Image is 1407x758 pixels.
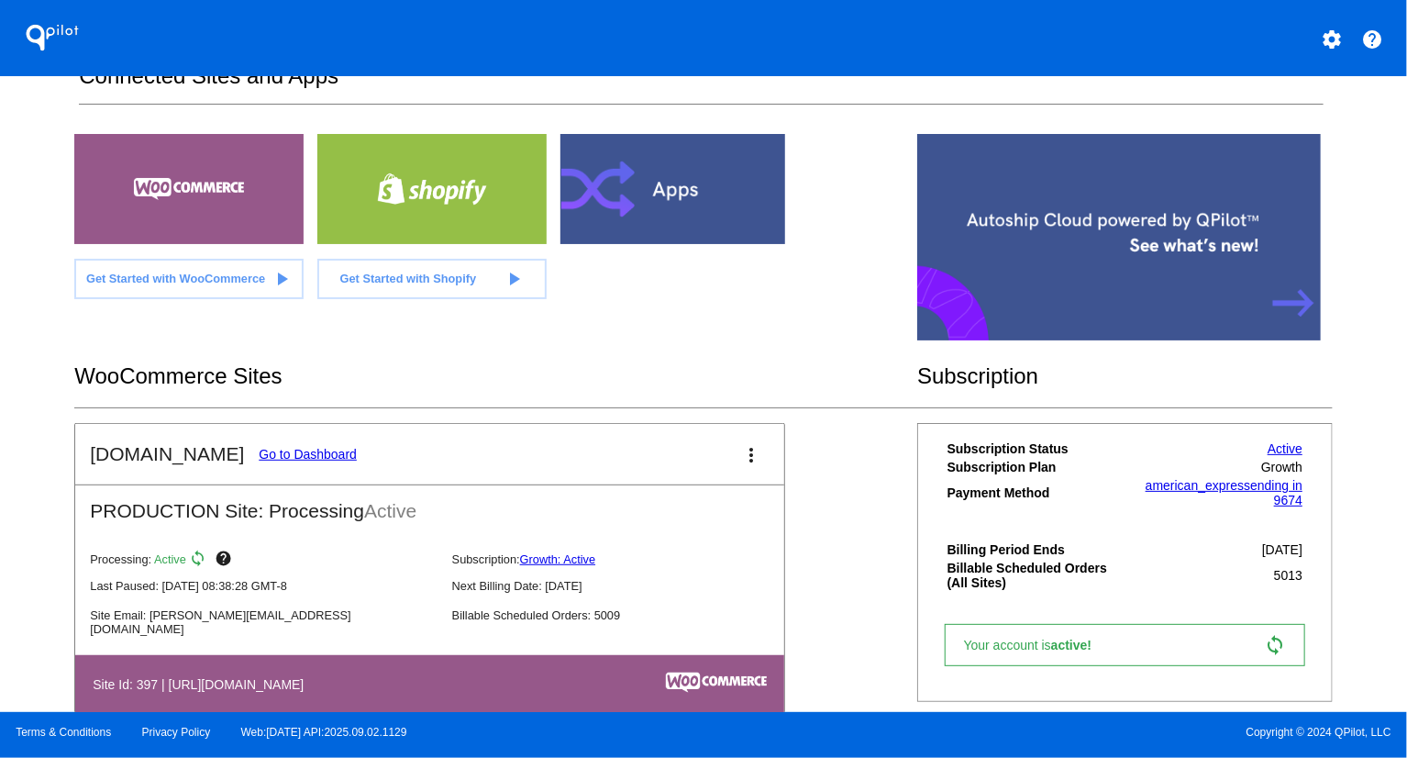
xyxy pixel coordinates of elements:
[189,550,211,572] mat-icon: sync
[947,560,1125,591] th: Billable Scheduled Orders (All Sites)
[215,550,237,572] mat-icon: help
[90,579,437,593] p: Last Paused: [DATE] 08:38:28 GMT-8
[79,63,1323,105] h2: Connected Sites and Apps
[90,443,244,465] h2: [DOMAIN_NAME]
[75,485,784,522] h2: PRODUCTION Site: Processing
[90,608,437,636] p: Site Email: [PERSON_NAME][EMAIL_ADDRESS][DOMAIN_NAME]
[16,19,89,56] h1: QPilot
[93,677,313,692] h4: Site Id: 397 | [URL][DOMAIN_NAME]
[1264,634,1286,656] mat-icon: sync
[340,272,477,285] span: Get Started with Shopify
[945,624,1305,666] a: Your account isactive! sync
[964,638,1111,652] span: Your account is
[74,363,917,389] h2: WooCommerce Sites
[317,259,547,299] a: Get Started with Shopify
[154,552,186,566] span: Active
[719,726,1391,739] span: Copyright © 2024 QPilot, LLC
[1274,568,1302,583] span: 5013
[1262,542,1302,557] span: [DATE]
[259,447,357,462] a: Go to Dashboard
[1146,478,1302,507] a: american_expressending in 9674
[16,726,111,739] a: Terms & Conditions
[452,579,799,593] p: Next Billing Date: [DATE]
[452,552,799,566] p: Subscription:
[1362,28,1384,50] mat-icon: help
[1321,28,1343,50] mat-icon: settings
[86,272,265,285] span: Get Started with WooCommerce
[947,440,1125,457] th: Subscription Status
[452,608,799,622] p: Billable Scheduled Orders: 5009
[142,726,211,739] a: Privacy Policy
[917,363,1333,389] h2: Subscription
[90,550,437,572] p: Processing:
[1268,441,1302,456] a: Active
[503,268,525,290] mat-icon: play_arrow
[1146,478,1250,493] span: american_express
[520,552,596,566] a: Growth: Active
[271,268,293,290] mat-icon: play_arrow
[947,459,1125,475] th: Subscription Plan
[1051,638,1101,652] span: active!
[1261,460,1302,474] span: Growth
[947,477,1125,508] th: Payment Method
[666,673,767,693] img: c53aa0e5-ae75-48aa-9bee-956650975ee5
[74,259,304,299] a: Get Started with WooCommerce
[364,500,416,521] span: Active
[241,726,407,739] a: Web:[DATE] API:2025.09.02.1129
[947,541,1125,558] th: Billing Period Ends
[740,444,762,466] mat-icon: more_vert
